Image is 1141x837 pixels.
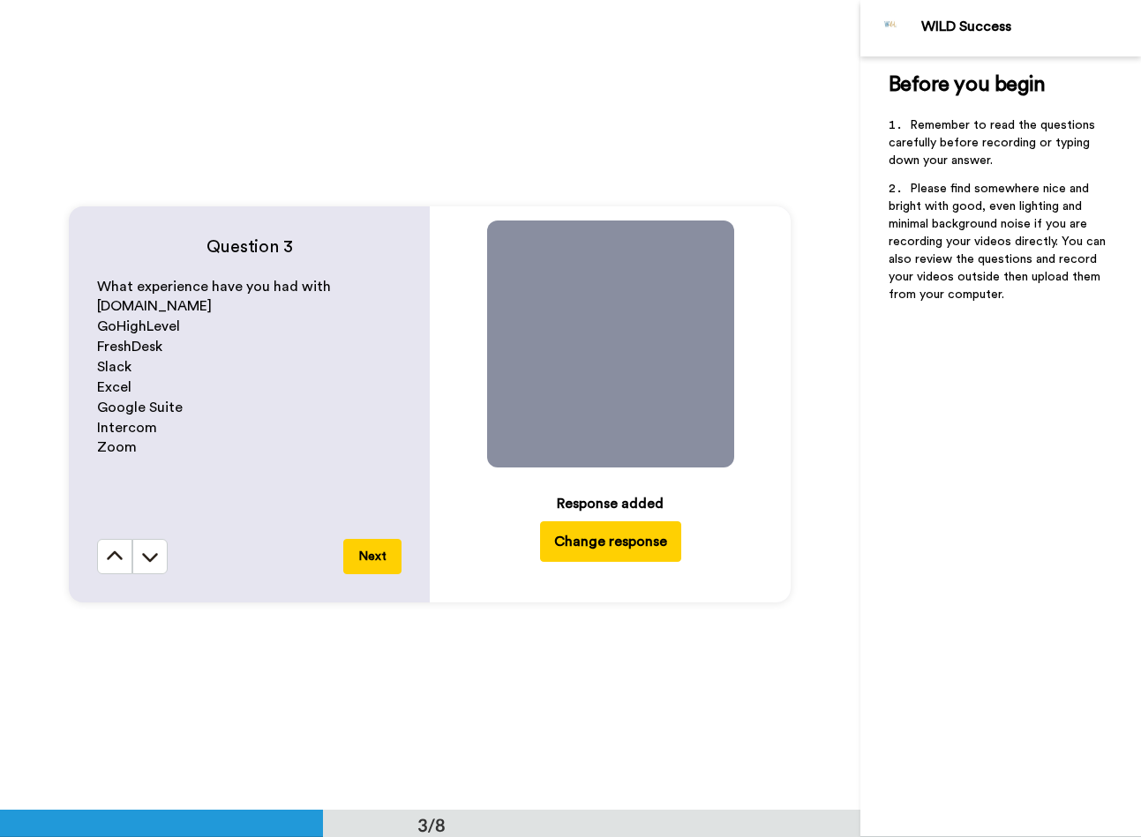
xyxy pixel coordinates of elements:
span: Please find somewhere nice and bright with good, even lighting and minimal background noise if yo... [889,183,1109,301]
span: Intercom [97,421,157,435]
button: Change response [540,521,681,562]
span: 0:00 [499,432,530,453]
span: GoHighLevel [97,319,180,333]
img: Mute/Unmute [701,434,718,452]
span: Slack [97,360,131,374]
span: [DOMAIN_NAME] [97,299,212,313]
span: Excel [97,380,131,394]
span: FreshDesk [97,340,162,354]
h4: Question 3 [97,235,402,259]
button: Next [343,539,402,574]
span: Before you begin [889,74,1045,95]
img: Profile Image [870,7,912,49]
span: Remember to read the questions carefully before recording or typing down your answer. [889,119,1099,167]
div: Response added [557,493,664,514]
span: What experience have you had with [97,280,331,294]
span: 1:25 [544,432,574,453]
div: 3/8 [389,812,474,837]
span: Google Suite [97,400,183,415]
span: Zoom [97,440,137,454]
div: WILD Success [921,19,1140,35]
span: / [534,432,540,453]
